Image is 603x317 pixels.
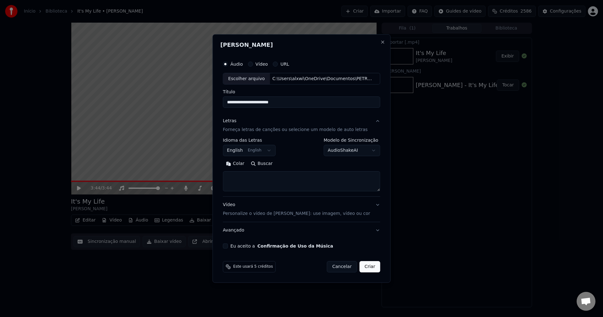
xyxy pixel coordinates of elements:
[223,197,380,222] button: VídeoPersonalize o vídeo de [PERSON_NAME]: use imagem, vídeo ou cor
[247,159,276,169] button: Buscar
[360,261,380,272] button: Criar
[223,202,370,217] div: Vídeo
[233,264,273,269] span: Este usará 5 créditos
[231,244,333,248] label: Eu aceito a
[223,90,380,94] label: Título
[323,138,380,143] label: Modelo de Sincronização
[258,244,333,248] button: Eu aceito a
[327,261,357,272] button: Cancelar
[223,159,248,169] button: Colar
[255,62,268,66] label: Vídeo
[231,62,243,66] label: Áudio
[223,73,270,85] div: Escolher arquivo
[223,210,370,217] p: Personalize o vídeo de [PERSON_NAME]: use imagem, vídeo ou cor
[220,42,383,48] h2: [PERSON_NAME]
[223,222,380,238] button: Avançado
[223,127,368,133] p: Forneça letras de canções ou selecione um modelo de auto letras
[270,76,377,82] div: C:\Users\alxwi\OneDrive\Documentos\PETROPOLIS\KARAOKE_ESPECIAL\Stone Sour - Through Glass.mp3
[223,118,236,124] div: Letras
[280,62,289,66] label: URL
[223,138,276,143] label: Idioma das Letras
[223,113,380,138] button: LetrasForneça letras de canções ou selecione um modelo de auto letras
[223,138,380,197] div: LetrasForneça letras de canções ou selecione um modelo de auto letras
